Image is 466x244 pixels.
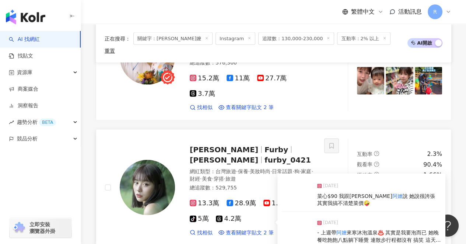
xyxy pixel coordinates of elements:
span: 5萬 [190,215,209,223]
div: 90.4% [423,161,442,169]
span: question-circle [374,162,379,167]
span: 競品分析 [17,130,38,147]
span: 立即安裝 瀏覽器外掛 [29,221,55,234]
div: 重置 [105,48,115,54]
span: 關鍵字：[PERSON_NAME]嬤 [133,32,213,45]
span: · [224,176,225,182]
mark: 阿嬤 [336,230,347,236]
img: post-image [282,220,311,243]
span: Instagram [216,32,255,45]
span: 13.3萬 [190,199,219,207]
span: furby_0421 [264,156,311,164]
span: 11萬 [227,74,250,82]
a: 找相似 [190,229,213,237]
div: 總追蹤數 ： 529,755 [190,184,315,192]
div: 1.66% [423,171,442,179]
span: · [292,168,294,174]
span: 繁體中文 [351,8,375,16]
span: 找相似 [197,229,213,237]
span: Furby [264,145,288,154]
span: 27.7萬 [257,74,287,82]
span: 菜心$90 我跟[PERSON_NAME] [317,193,392,199]
span: · [299,168,301,174]
span: 保養 [238,168,248,174]
img: KOL Avatar [120,160,175,215]
span: 3.7萬 [190,90,215,98]
span: 互動率 [357,151,372,157]
div: 網紅類型 ： [190,168,315,182]
span: [DATE] [323,219,338,227]
span: 美食 [202,176,212,182]
span: · [248,168,249,174]
span: · [212,176,213,182]
span: 正在搜尋 ： [105,36,130,42]
mark: 阿嬤 [392,193,402,199]
span: question-circle [374,172,379,177]
img: post-image [386,67,413,94]
a: chrome extension立即安裝 瀏覽器外掛 [10,218,71,238]
span: 觀看率 [357,161,372,167]
img: post-image [282,184,311,206]
span: 台灣旅遊 [216,168,236,174]
a: 商案媒合 [9,86,38,93]
span: 15.2萬 [190,74,219,82]
span: 穿搭 [214,176,224,182]
span: 旅遊 [225,176,236,182]
span: 狗 [294,168,299,174]
iframe: Help Scout Beacon - Open [437,215,459,237]
a: 查看關鍵字貼文 2 筆 [218,104,274,111]
span: 查看關鍵字貼文 2 筆 [226,229,274,237]
div: 2.3% [427,150,442,158]
span: 4.2萬 [216,215,241,223]
span: · [311,168,313,174]
span: [DATE] [323,182,338,190]
img: post-image [357,67,384,94]
span: 查看關鍵字貼文 2 筆 [226,104,274,111]
span: [PERSON_NAME] [190,156,258,164]
span: 財經 [190,176,200,182]
div: BETA [39,119,56,126]
span: R [433,8,437,16]
span: 漲粉率 [357,172,372,178]
span: 找相似 [197,104,213,111]
span: · [236,168,238,174]
a: searchAI 找網紅 [9,36,40,43]
span: 美妝時尚 [250,168,270,174]
span: · [270,168,272,174]
img: post-image [415,67,442,94]
span: 互動率：2% 以上 [337,32,390,45]
a: 找貼文 [9,52,33,60]
span: 趨勢分析 [17,114,56,130]
span: - 上週帶 [317,230,336,236]
span: 家庭 [301,168,311,174]
img: logo [6,10,45,24]
div: 總追蹤數 ： 576,300 [190,59,315,67]
span: 28.9萬 [227,199,256,207]
span: question-circle [374,151,379,156]
span: · [200,176,202,182]
span: 活動訊息 [398,8,422,15]
span: 日常話題 [272,168,292,174]
span: [PERSON_NAME] [190,145,258,154]
span: 1.6萬 [263,199,289,207]
a: 找相似 [190,104,213,111]
span: 追蹤數：130,000-230,000 [258,32,334,45]
a: 查看關鍵字貼文 2 筆 [218,229,274,237]
a: 洞察報告 [9,102,38,109]
img: chrome extension [12,222,26,234]
span: 資源庫 [17,64,32,81]
span: rise [9,120,14,125]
